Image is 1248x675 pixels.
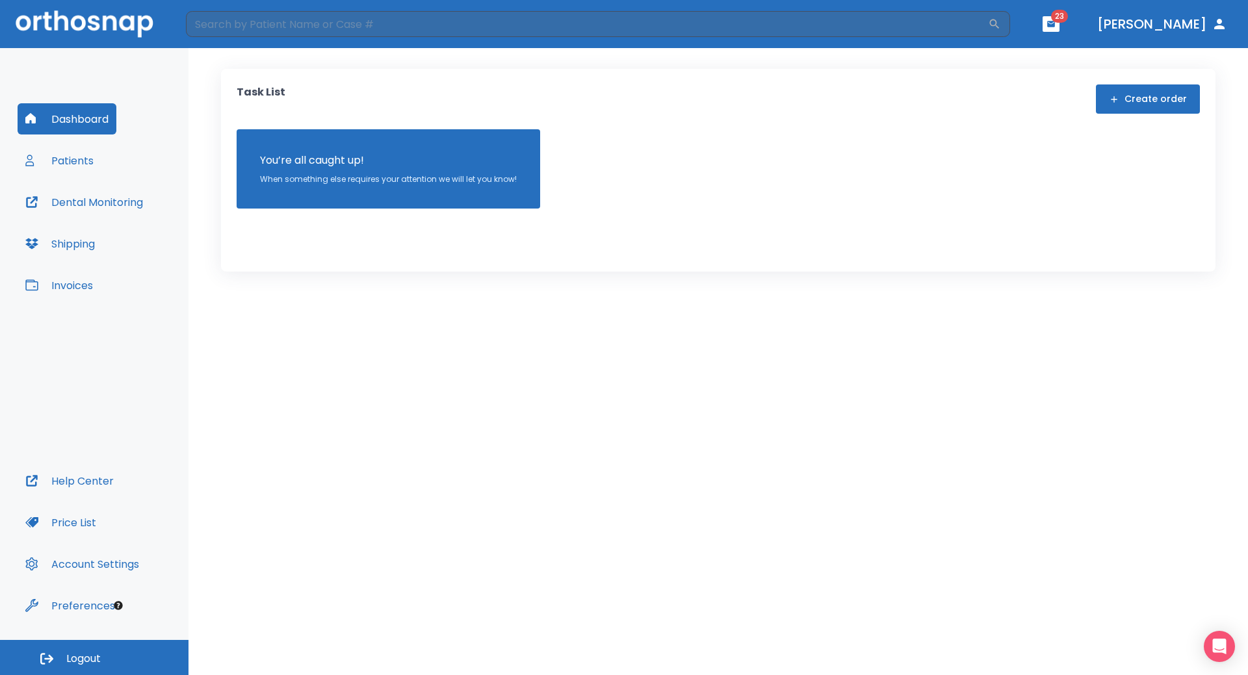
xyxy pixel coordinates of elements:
[1051,10,1068,23] span: 23
[18,186,151,218] button: Dental Monitoring
[18,145,101,176] button: Patients
[112,600,124,611] div: Tooltip anchor
[260,153,517,168] p: You’re all caught up!
[18,590,123,621] button: Preferences
[18,270,101,301] button: Invoices
[18,465,122,496] button: Help Center
[18,103,116,134] button: Dashboard
[18,548,147,579] button: Account Settings
[186,11,988,37] input: Search by Patient Name or Case #
[1096,84,1200,114] button: Create order
[237,84,285,114] p: Task List
[18,228,103,259] button: Shipping
[1092,12,1232,36] button: [PERSON_NAME]
[260,173,517,185] p: When something else requires your attention we will let you know!
[16,10,153,37] img: Orthosnap
[66,652,101,666] span: Logout
[18,507,104,538] button: Price List
[1204,631,1235,662] div: Open Intercom Messenger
